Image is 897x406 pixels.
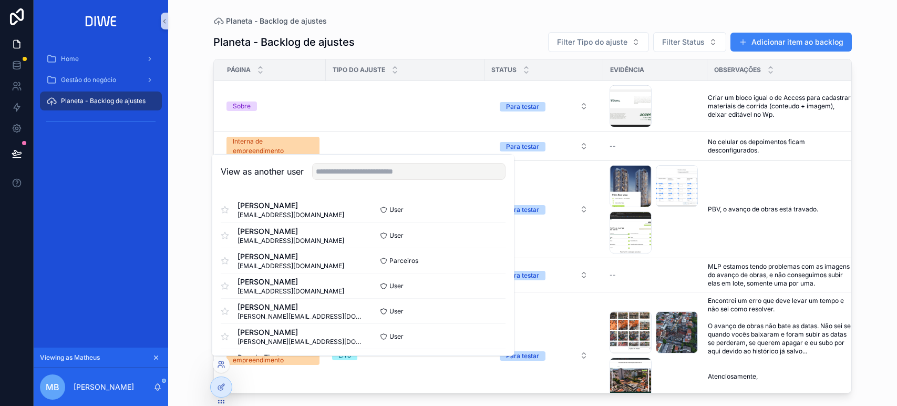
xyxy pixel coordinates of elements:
button: Select Button [491,97,596,116]
a: Select Button [491,346,597,366]
div: Para testar [506,271,539,280]
h1: Planeta - Backlog de ajustes [213,35,355,49]
img: App logo [82,13,120,29]
a: Select Button [491,199,597,219]
span: MB [46,381,59,393]
button: Select Button [491,266,596,285]
button: Select Button [653,32,726,52]
span: User [389,206,404,214]
span: Gestão do negócio [61,76,116,84]
span: [EMAIL_ADDRESS][DOMAIN_NAME] [238,261,344,270]
span: [EMAIL_ADDRESS][DOMAIN_NAME] [238,236,344,245]
span: Planeta - Backlog de ajustes [226,16,327,26]
span: Filter Tipo do ajuste [557,37,627,47]
span: People First [238,352,344,362]
span: Evidência [610,66,644,74]
span: Planeta - Backlog de ajustes [61,97,146,105]
p: [PERSON_NAME] [74,382,134,392]
a: Planeta - Backlog de ajustes [213,16,327,26]
a: PBV, o avanço de obras está travado. [708,205,853,214]
a: Sobre [226,101,319,111]
a: Home [40,49,162,68]
span: [PERSON_NAME] [238,226,344,236]
span: Viewing as Matheus [40,353,100,362]
span: Status [491,66,517,74]
span: Tipo do ajuste [333,66,385,74]
span: User [389,307,404,315]
span: [EMAIL_ADDRESS][DOMAIN_NAME] [238,287,344,295]
span: User [389,332,404,340]
a: MLP estamos tendo problemas com as imagens do avanço de obras, e não conseguimos subir elas em lo... [708,262,853,288]
span: [PERSON_NAME] [238,251,344,261]
div: Interna de empreendimento [233,137,313,156]
a: -- [610,142,701,150]
span: [PERSON_NAME] [238,327,363,337]
span: [PERSON_NAME] [238,276,344,287]
div: scrollable content [34,42,168,143]
a: No celular os depoimentos ficam desconfigurados. [708,138,853,155]
span: User [389,231,404,239]
span: Parceiros [389,256,418,265]
a: Interna de empreendimento [226,137,319,156]
button: Adicionar item ao backlog [730,33,852,52]
a: Select Button [491,136,597,156]
div: Para testar [506,142,539,151]
span: -- [610,142,616,150]
div: Sobre [233,101,251,111]
span: [PERSON_NAME] [238,301,363,312]
span: [PERSON_NAME][EMAIL_ADDRESS][DOMAIN_NAME] [238,312,363,320]
button: Select Button [491,137,596,156]
span: Filter Status [662,37,705,47]
a: Criar um bloco igual o de Access para cadastrar materiais de corrida (conteudo + imagem), deixar ... [708,94,853,119]
a: Select Button [491,265,597,285]
h2: View as another user [221,165,304,178]
a: Gestão do negócio [40,70,162,89]
div: Para testar [506,102,539,111]
span: -- [610,271,616,279]
a: Select Button [491,96,597,116]
span: PBV, o avanço de obras está travado. [708,205,818,214]
span: [PERSON_NAME] [238,200,344,211]
div: Para testar [506,351,539,361]
a: Planeta - Backlog de ajustes [40,92,162,110]
span: [PERSON_NAME][EMAIL_ADDRESS][DOMAIN_NAME] [238,337,363,346]
span: Página [227,66,251,74]
span: Home [61,55,79,63]
button: Select Button [491,200,596,219]
span: [EMAIL_ADDRESS][DOMAIN_NAME] [238,211,344,219]
button: Select Button [548,32,649,52]
a: -- [610,271,701,279]
span: User [389,281,404,290]
span: Observações [714,66,761,74]
button: Select Button [491,346,596,365]
div: Para testar [506,205,539,215]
